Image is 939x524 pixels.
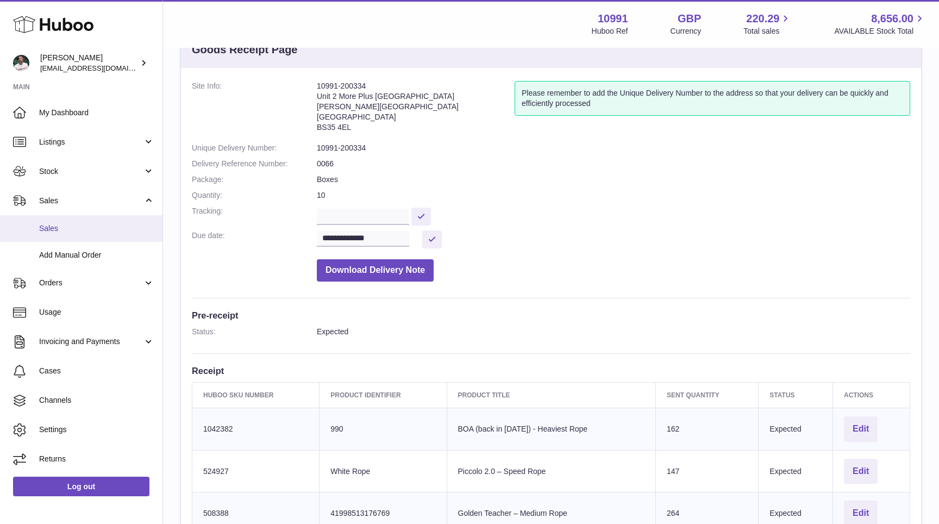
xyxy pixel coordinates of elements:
th: Sent Quantity [656,382,759,408]
address: 10991-200334 Unit 2 More Plus [GEOGRAPHIC_DATA] [PERSON_NAME][GEOGRAPHIC_DATA] [GEOGRAPHIC_DATA] ... [317,81,515,138]
th: Huboo SKU Number [192,382,320,408]
span: [EMAIL_ADDRESS][DOMAIN_NAME] [40,64,160,72]
span: Orders [39,278,143,288]
a: 220.29 Total sales [743,11,792,36]
dt: Package: [192,174,317,185]
th: Status [759,382,833,408]
td: 1042382 [192,408,320,450]
span: 8,656.00 [871,11,913,26]
a: 8,656.00 AVAILABLE Stock Total [834,11,926,36]
th: Product Identifier [320,382,447,408]
th: Actions [833,382,910,408]
td: Expected [759,450,833,492]
button: Edit [844,416,878,442]
td: 147 [656,450,759,492]
div: Please remember to add the Unique Delivery Number to the address so that your delivery can be qui... [515,81,910,116]
td: White Rope [320,450,447,492]
dd: 0066 [317,159,910,169]
span: Stock [39,166,143,177]
img: timshieff@gmail.com [13,55,29,71]
dd: 10991-200334 [317,143,910,153]
div: Huboo Ref [592,26,628,36]
td: 524927 [192,450,320,492]
span: Settings [39,425,154,435]
a: Log out [13,477,149,496]
span: Returns [39,454,154,464]
dt: Site Info: [192,81,317,138]
span: AVAILABLE Stock Total [834,26,926,36]
div: [PERSON_NAME] [40,53,138,73]
button: Download Delivery Note [317,259,434,282]
dt: Due date: [192,230,317,248]
span: Sales [39,223,154,234]
td: BOA (back in [DATE]) - Heaviest Rope [447,408,656,450]
span: Listings [39,137,143,147]
dd: 10 [317,190,910,201]
td: Piccolo 2.0 – Speed Rope [447,450,656,492]
span: Sales [39,196,143,206]
span: Channels [39,395,154,406]
span: Usage [39,307,154,317]
span: Add Manual Order [39,250,154,260]
dt: Unique Delivery Number: [192,143,317,153]
th: Product title [447,382,656,408]
span: Total sales [743,26,792,36]
span: 220.29 [746,11,779,26]
dt: Quantity: [192,190,317,201]
div: Currency [671,26,702,36]
dd: Boxes [317,174,910,185]
dd: Expected [317,327,910,337]
td: 990 [320,408,447,450]
span: Invoicing and Payments [39,336,143,347]
dt: Status: [192,327,317,337]
td: 162 [656,408,759,450]
h3: Pre-receipt [192,309,910,321]
h3: Goods Receipt Page [192,42,298,57]
dt: Delivery Reference Number: [192,159,317,169]
button: Edit [844,459,878,484]
strong: GBP [678,11,701,26]
h3: Receipt [192,365,910,377]
dt: Tracking: [192,206,317,225]
strong: 10991 [598,11,628,26]
span: Cases [39,366,154,376]
td: Expected [759,408,833,450]
span: My Dashboard [39,108,154,118]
